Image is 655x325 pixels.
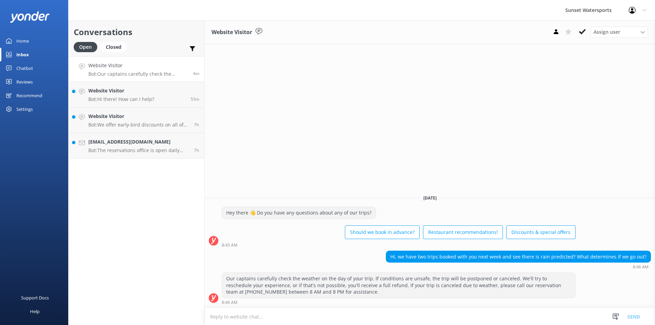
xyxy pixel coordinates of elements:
button: Discounts & special offers [506,225,576,239]
h4: Website Visitor [88,113,189,120]
p: Bot: Our captains carefully check the weather on the day of your trip. If conditions are unsafe, ... [88,71,188,77]
div: Our captains carefully check the weather on the day of your trip. If conditions are unsafe, the t... [222,273,575,298]
div: Recommend [16,89,42,102]
a: Website VisitorBot:Our captains carefully check the weather on the day of your trip. If condition... [69,56,204,82]
a: [EMAIL_ADDRESS][DOMAIN_NAME]Bot:The reservations office is open daily from 8am to 11pm.7h [69,133,204,159]
a: Website VisitorBot:Hi there! How can I help?53m [69,82,204,107]
a: Closed [101,43,130,50]
h4: Website Visitor [88,87,154,94]
button: Should we book in advance? [345,225,420,239]
div: Help [30,305,40,318]
button: Restaurant recommendations! [423,225,503,239]
h4: [EMAIL_ADDRESS][DOMAIN_NAME] [88,138,189,146]
span: 12:20am 10-Aug-2025 (UTC -05:00) America/Cancun [194,122,199,128]
strong: 8:46 AM [633,265,649,269]
p: Bot: We offer early-bird discounts on all of our morning trips. When you book direct, we guarante... [88,122,189,128]
div: Settings [16,102,33,116]
span: 06:57am 10-Aug-2025 (UTC -05:00) America/Cancun [191,96,199,102]
span: Assign user [594,28,620,36]
span: 12:11am 10-Aug-2025 (UTC -05:00) America/Cancun [194,147,199,153]
div: 07:46am 10-Aug-2025 (UTC -05:00) America/Cancun [222,300,576,305]
div: 07:46am 10-Aug-2025 (UTC -05:00) America/Cancun [386,264,651,269]
div: Reviews [16,75,33,89]
span: [DATE] [419,195,441,201]
div: Home [16,34,29,48]
span: 07:46am 10-Aug-2025 (UTC -05:00) America/Cancun [193,71,199,76]
div: Support Docs [21,291,49,305]
div: Chatbot [16,61,33,75]
p: Bot: Hi there! How can I help? [88,96,154,102]
strong: 8:46 AM [222,300,237,305]
div: Open [74,42,97,52]
div: Hi, we have two trips booked with you next week and see there is rain predicted? What determines ... [386,251,651,263]
div: Inbox [16,48,29,61]
div: Hey there 👋 Do you have any questions about any of our trips? [222,207,376,219]
a: Open [74,43,101,50]
div: 07:45am 10-Aug-2025 (UTC -05:00) America/Cancun [222,242,576,247]
strong: 8:45 AM [222,243,237,247]
img: yonder-white-logo.png [10,11,49,23]
h2: Conversations [74,26,199,39]
div: Assign User [590,27,648,38]
p: Bot: The reservations office is open daily from 8am to 11pm. [88,147,189,153]
a: Website VisitorBot:We offer early-bird discounts on all of our morning trips. When you book direc... [69,107,204,133]
h4: Website Visitor [88,62,188,69]
h3: Website Visitor [212,28,252,37]
div: Closed [101,42,127,52]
